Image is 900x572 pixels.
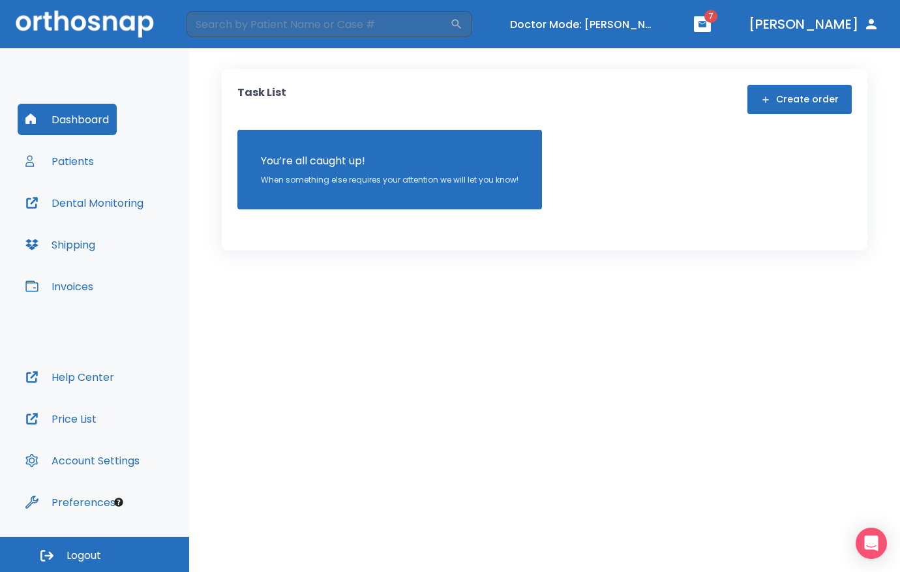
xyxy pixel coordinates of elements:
button: Preferences [18,487,123,518]
button: [PERSON_NAME] [743,12,884,36]
span: Logout [67,549,101,563]
div: Open Intercom Messenger [856,528,887,559]
button: Shipping [18,229,103,260]
button: Doctor Mode: [PERSON_NAME] [505,14,661,35]
button: Account Settings [18,445,147,476]
p: Task List [237,85,286,114]
div: Tooltip anchor [113,496,125,508]
button: Invoices [18,271,101,302]
button: Price List [18,403,104,434]
button: Patients [18,145,102,177]
button: Create order [747,85,852,114]
button: Help Center [18,361,122,393]
p: When something else requires your attention we will let you know! [261,174,518,186]
button: Dashboard [18,104,117,135]
img: Orthosnap [16,10,154,37]
span: 7 [704,10,717,23]
button: Dental Monitoring [18,187,151,218]
p: You’re all caught up! [261,153,518,169]
input: Search by Patient Name or Case # [187,11,450,37]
